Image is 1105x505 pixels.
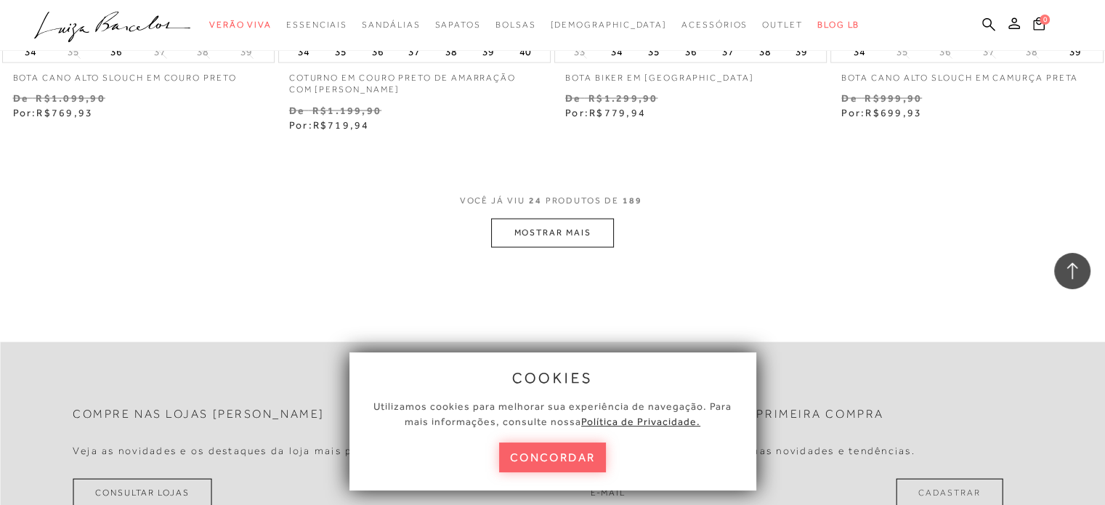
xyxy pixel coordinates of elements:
[979,45,999,59] button: 37
[892,45,912,59] button: 35
[63,45,84,59] button: 35
[404,42,424,62] button: 37
[209,20,272,30] span: Verão Viva
[841,92,857,104] small: De
[286,20,347,30] span: Essenciais
[286,12,347,39] a: categoryNavScreenReaderText
[588,92,657,104] small: R$1.299,90
[491,219,613,247] button: MOSTRAR MAIS
[313,119,370,131] span: R$719,94
[460,195,646,206] span: VOCÊ JÁ VIU PRODUTOS DE
[515,42,535,62] button: 40
[865,107,922,118] span: R$699,93
[13,107,94,118] span: Por:
[36,107,93,118] span: R$769,93
[193,45,213,59] button: 38
[478,42,498,62] button: 39
[373,400,732,427] span: Utilizamos cookies para melhorar sua experiência de navegação. Para mais informações, consulte nossa
[791,42,811,62] button: 39
[1021,45,1042,59] button: 38
[36,92,105,104] small: R$1.099,90
[554,63,827,84] a: BOTA BIKER EM [GEOGRAPHIC_DATA]
[581,416,700,427] a: Política de Privacidade.
[550,12,667,39] a: noSubCategoriesText
[434,20,480,30] span: Sapatos
[623,195,642,206] span: 189
[565,92,580,104] small: De
[935,45,955,59] button: 36
[841,107,922,118] span: Por:
[2,63,275,84] a: BOTA CANO ALTO SLOUCH EM COURO PRETO
[849,42,869,62] button: 34
[1029,16,1049,36] button: 0
[681,12,748,39] a: categoryNavScreenReaderText
[367,42,387,62] button: 36
[754,42,774,62] button: 38
[362,20,420,30] span: Sandálias
[278,63,551,97] a: COTURNO EM COURO PRETO DE AMARRAÇÃO COM [PERSON_NAME]
[434,12,480,39] a: categoryNavScreenReaderText
[362,12,420,39] a: categoryNavScreenReaderText
[289,105,304,116] small: De
[607,42,627,62] button: 34
[73,445,444,457] h4: Veja as novidades e os destaques da loja mais próxima de você.
[294,42,314,62] button: 34
[644,42,664,62] button: 35
[312,105,381,116] small: R$1.199,90
[209,12,272,39] a: categoryNavScreenReaderText
[150,45,170,59] button: 37
[512,370,594,386] span: cookies
[441,42,461,62] button: 38
[681,20,748,30] span: Acessórios
[865,92,922,104] small: R$999,90
[565,107,646,118] span: Por:
[236,45,256,59] button: 39
[495,20,536,30] span: Bolsas
[830,63,1103,84] a: BOTA CANO ALTO SLOUCH EM CAMURÇA PRETA
[499,443,607,472] button: concordar
[681,42,701,62] button: 36
[550,20,667,30] span: [DEMOGRAPHIC_DATA]
[762,20,803,30] span: Outlet
[1064,42,1085,62] button: 39
[495,12,536,39] a: categoryNavScreenReaderText
[289,119,370,131] span: Por:
[106,42,126,62] button: 36
[817,12,859,39] a: BLOG LB
[73,408,325,421] h2: Compre nas lojas [PERSON_NAME]
[529,195,542,206] span: 24
[13,92,28,104] small: De
[1040,15,1050,25] span: 0
[570,45,590,59] button: 33
[817,20,859,30] span: BLOG LB
[20,42,41,62] button: 34
[718,42,738,62] button: 37
[589,107,646,118] span: R$779,94
[762,12,803,39] a: categoryNavScreenReaderText
[331,42,351,62] button: 35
